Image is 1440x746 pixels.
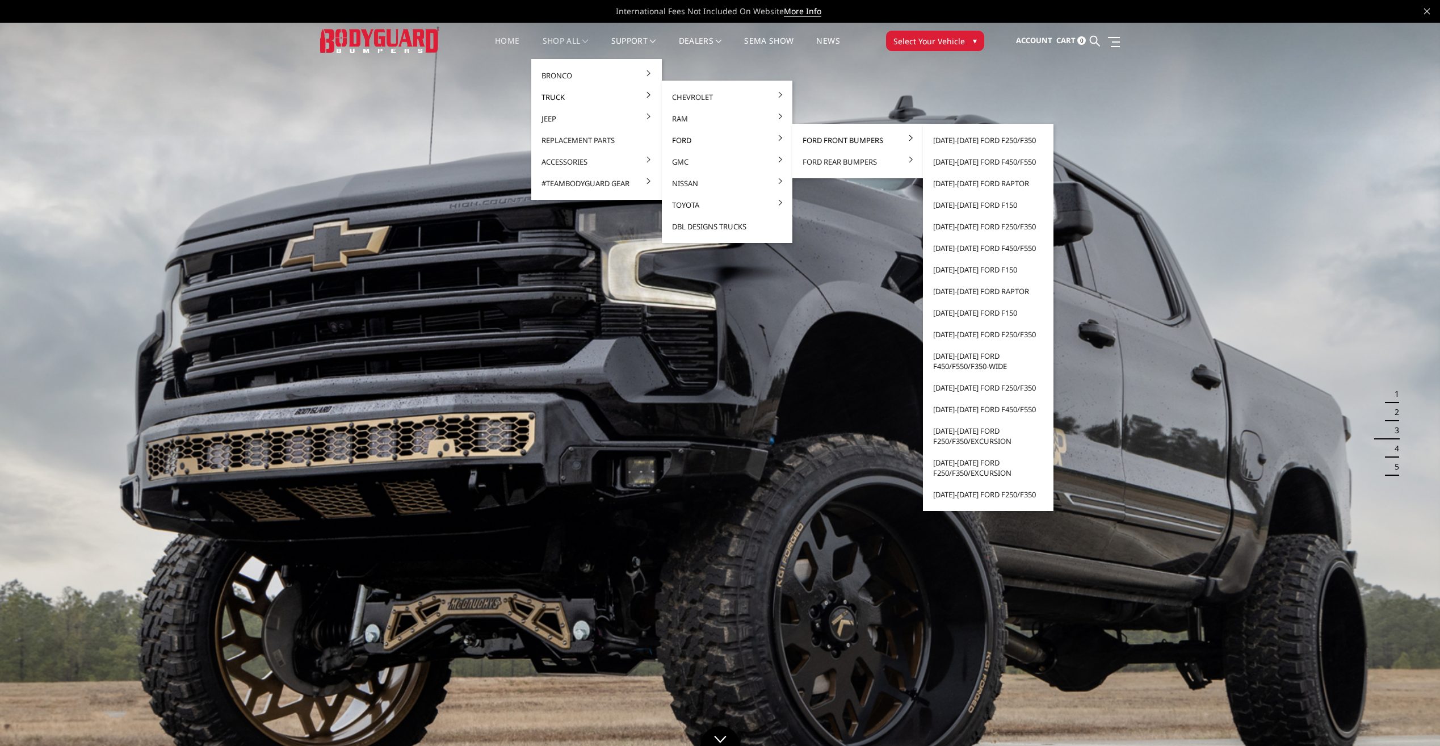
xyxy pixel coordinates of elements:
[1388,421,1399,439] button: 3 of 5
[1056,35,1076,45] span: Cart
[927,280,1049,302] a: [DATE]-[DATE] Ford Raptor
[927,173,1049,194] a: [DATE]-[DATE] Ford Raptor
[927,324,1049,345] a: [DATE]-[DATE] Ford F250/F350
[536,65,657,86] a: Bronco
[1016,26,1052,56] a: Account
[927,399,1049,420] a: [DATE]-[DATE] Ford F450/F550
[1056,26,1086,56] a: Cart 0
[927,345,1049,377] a: [DATE]-[DATE] Ford F450/F550/F350-wide
[666,194,788,216] a: Toyota
[543,37,589,59] a: shop all
[1388,458,1399,476] button: 5 of 5
[1388,439,1399,458] button: 4 of 5
[611,37,656,59] a: Support
[666,173,788,194] a: Nissan
[666,216,788,237] a: DBL Designs Trucks
[744,37,794,59] a: SEMA Show
[666,108,788,129] a: Ram
[927,484,1049,505] a: [DATE]-[DATE] Ford F250/F350
[927,151,1049,173] a: [DATE]-[DATE] Ford F450/F550
[536,173,657,194] a: #TeamBodyguard Gear
[536,129,657,151] a: Replacement Parts
[927,377,1049,399] a: [DATE]-[DATE] Ford F250/F350
[927,420,1049,452] a: [DATE]-[DATE] Ford F250/F350/Excursion
[784,6,821,17] a: More Info
[666,86,788,108] a: Chevrolet
[927,302,1049,324] a: [DATE]-[DATE] Ford F150
[893,35,965,47] span: Select Your Vehicle
[816,37,839,59] a: News
[1383,691,1440,746] iframe: Chat Widget
[927,129,1049,151] a: [DATE]-[DATE] Ford F250/F350
[666,129,788,151] a: Ford
[973,35,977,47] span: ▾
[1016,35,1052,45] span: Account
[927,237,1049,259] a: [DATE]-[DATE] Ford F450/F550
[1388,385,1399,403] button: 1 of 5
[666,151,788,173] a: GMC
[797,129,918,151] a: Ford Front Bumpers
[1388,403,1399,421] button: 2 of 5
[1077,36,1086,45] span: 0
[700,726,740,746] a: Click to Down
[886,31,984,51] button: Select Your Vehicle
[495,37,519,59] a: Home
[927,216,1049,237] a: [DATE]-[DATE] Ford F250/F350
[927,194,1049,216] a: [DATE]-[DATE] Ford F150
[536,151,657,173] a: Accessories
[536,86,657,108] a: Truck
[797,151,918,173] a: Ford Rear Bumpers
[536,108,657,129] a: Jeep
[320,29,439,52] img: BODYGUARD BUMPERS
[927,452,1049,484] a: [DATE]-[DATE] Ford F250/F350/Excursion
[679,37,722,59] a: Dealers
[927,259,1049,280] a: [DATE]-[DATE] Ford F150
